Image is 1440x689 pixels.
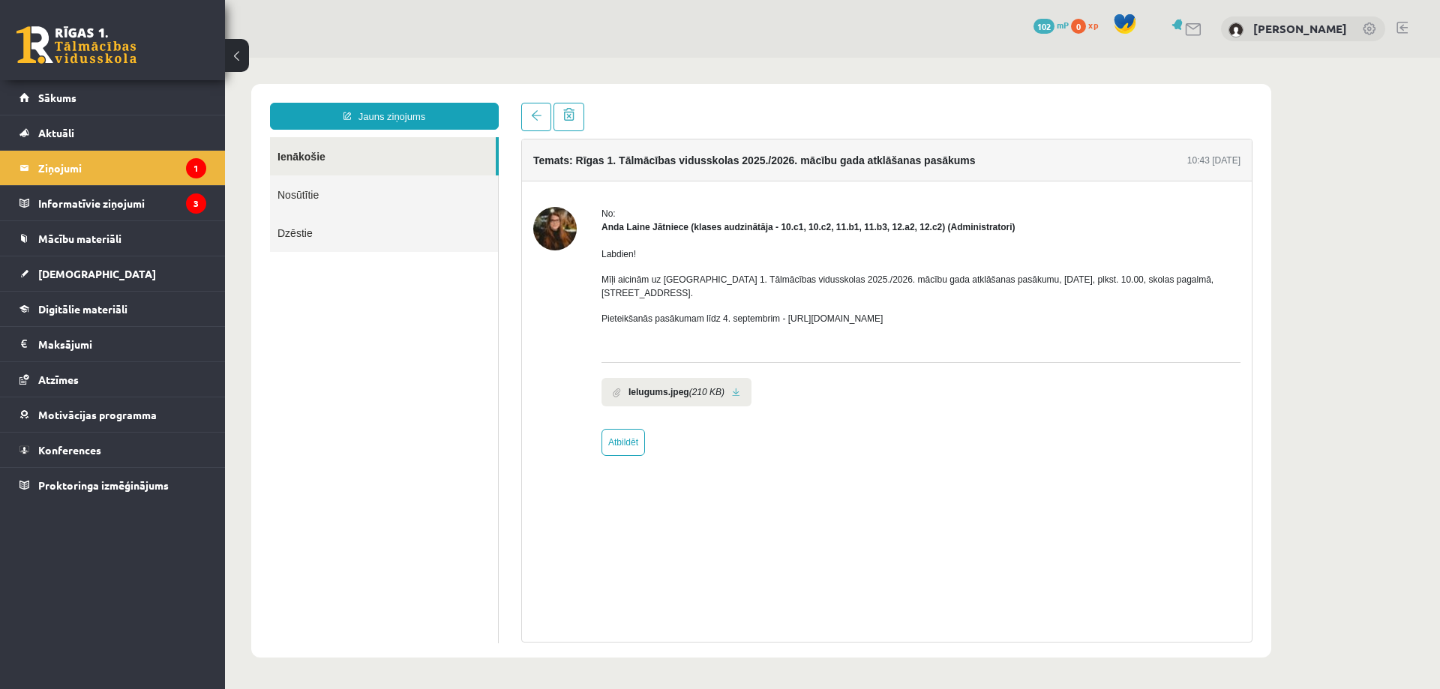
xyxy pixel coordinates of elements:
a: 102 mP [1033,19,1069,31]
a: [PERSON_NAME] [1253,21,1347,36]
a: Mācību materiāli [19,221,206,256]
a: Ienākošie [45,79,271,118]
span: 102 [1033,19,1054,34]
span: Konferences [38,443,101,457]
strong: Anda Laine Jātniece (klases audzinātāja - 10.c1, 10.c2, 11.b1, 11.b3, 12.a2, 12.c2) (Administratori) [376,164,790,175]
a: Nosūtītie [45,118,273,156]
a: Ziņojumi1 [19,151,206,185]
a: Maksājumi [19,327,206,361]
b: Ielugums.jpeg [403,328,464,341]
span: Motivācijas programma [38,408,157,421]
p: Mīļi aicinām uz [GEOGRAPHIC_DATA] 1. Tālmācības vidusskolas 2025./2026. mācību gada atklāšanas pa... [376,215,1015,242]
a: Sākums [19,80,206,115]
a: 0 xp [1071,19,1105,31]
a: Konferences [19,433,206,467]
img: Kārlis Strautmanis [1228,22,1243,37]
h4: Temats: Rīgas 1. Tālmācības vidusskolas 2025./2026. mācību gada atklāšanas pasākums [308,97,751,109]
span: mP [1057,19,1069,31]
img: Anda Laine Jātniece (klases audzinātāja - 10.c1, 10.c2, 11.b1, 11.b3, 12.a2, 12.c2) [308,149,352,193]
span: Mācību materiāli [38,232,121,245]
a: Rīgas 1. Tālmācības vidusskola [16,26,136,64]
p: Pieteikšanās pasākumam līdz 4. septembrim - [URL][DOMAIN_NAME] [376,254,1015,268]
legend: Ziņojumi [38,151,206,185]
div: No: [376,149,1015,163]
a: Proktoringa izmēģinājums [19,468,206,502]
div: 10:43 [DATE] [962,96,1015,109]
span: 0 [1071,19,1086,34]
a: Informatīvie ziņojumi3 [19,186,206,220]
a: Atzīmes [19,362,206,397]
span: Sākums [38,91,76,104]
span: Digitālie materiāli [38,302,127,316]
a: Jauns ziņojums [45,45,274,72]
i: 1 [186,158,206,178]
a: Digitālie materiāli [19,292,206,326]
legend: Maksājumi [38,327,206,361]
a: Motivācijas programma [19,397,206,432]
i: (210 KB) [464,328,499,341]
span: [DEMOGRAPHIC_DATA] [38,267,156,280]
span: xp [1088,19,1098,31]
a: Atbildēt [376,371,420,398]
span: Proktoringa izmēģinājums [38,478,169,492]
span: Aktuāli [38,126,74,139]
span: Atzīmes [38,373,79,386]
p: Labdien! [376,190,1015,203]
a: Dzēstie [45,156,273,194]
a: Aktuāli [19,115,206,150]
legend: Informatīvie ziņojumi [38,186,206,220]
i: 3 [186,193,206,214]
a: [DEMOGRAPHIC_DATA] [19,256,206,291]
